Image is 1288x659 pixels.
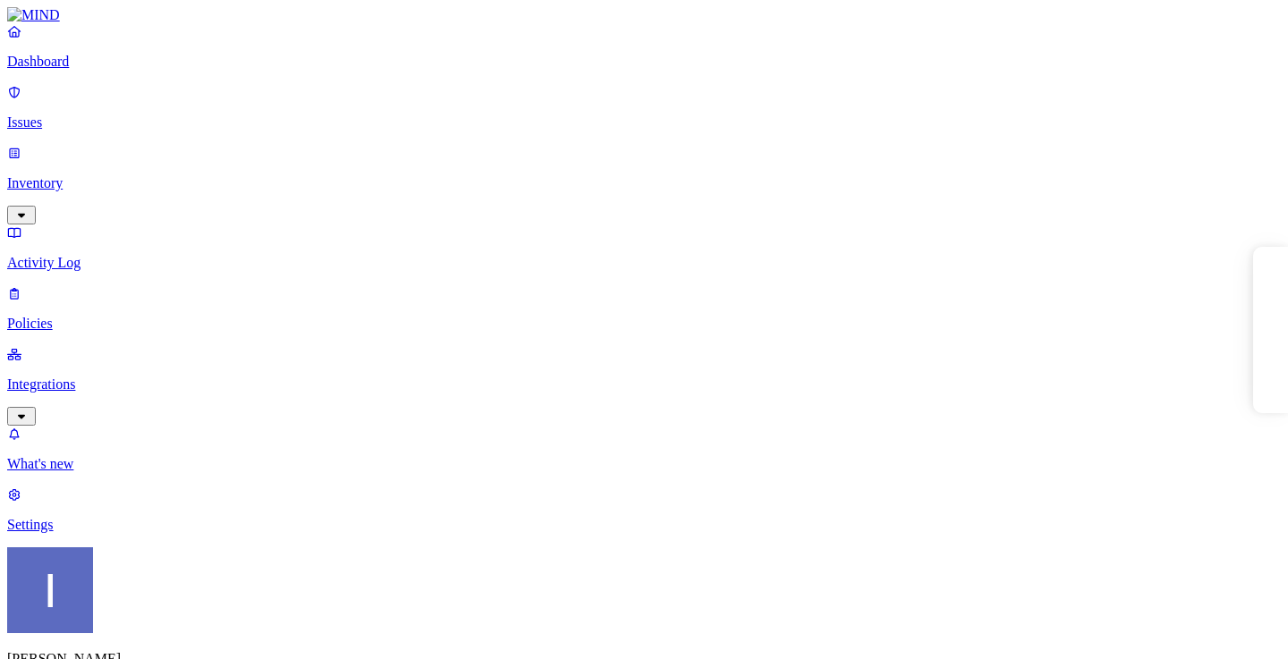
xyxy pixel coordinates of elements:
[7,346,1281,423] a: Integrations
[7,547,93,633] img: Itai Schwartz
[7,456,1281,472] p: What's new
[7,7,60,23] img: MIND
[7,376,1281,393] p: Integrations
[7,114,1281,131] p: Issues
[7,224,1281,271] a: Activity Log
[7,175,1281,191] p: Inventory
[7,517,1281,533] p: Settings
[7,486,1281,533] a: Settings
[7,316,1281,332] p: Policies
[7,54,1281,70] p: Dashboard
[7,285,1281,332] a: Policies
[7,255,1281,271] p: Activity Log
[7,426,1281,472] a: What's new
[7,84,1281,131] a: Issues
[7,23,1281,70] a: Dashboard
[7,7,1281,23] a: MIND
[7,145,1281,222] a: Inventory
